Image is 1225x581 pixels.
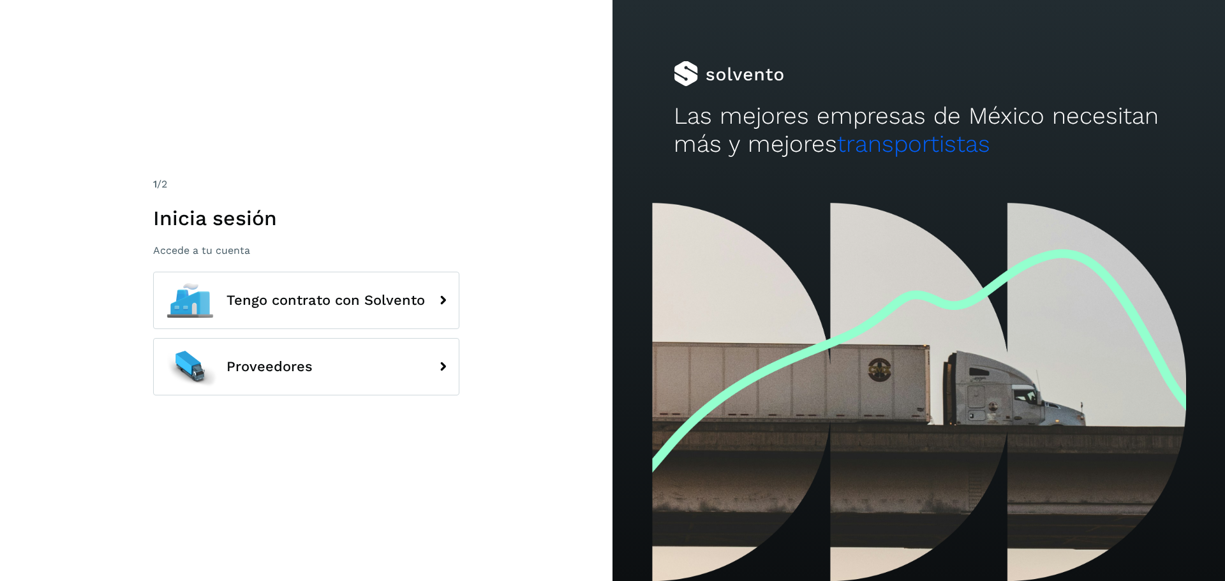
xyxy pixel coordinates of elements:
span: transportistas [837,130,990,158]
button: Proveedores [153,338,459,395]
div: /2 [153,177,459,192]
button: Tengo contrato con Solvento [153,272,459,329]
span: Tengo contrato con Solvento [226,293,425,308]
span: Proveedores [226,359,313,374]
h1: Inicia sesión [153,206,459,230]
span: 1 [153,178,157,190]
h2: Las mejores empresas de México necesitan más y mejores [674,102,1164,159]
p: Accede a tu cuenta [153,244,459,256]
